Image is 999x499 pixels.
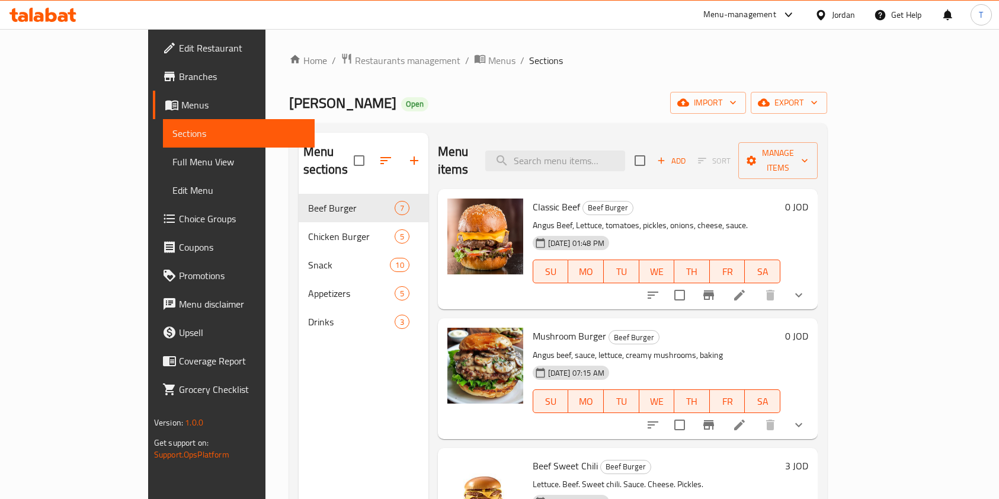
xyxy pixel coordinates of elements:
[785,281,813,309] button: show more
[299,251,428,279] div: Snack10
[710,260,745,283] button: FR
[179,41,306,55] span: Edit Restaurant
[395,315,409,329] div: items
[401,99,428,109] span: Open
[474,53,515,68] a: Menus
[533,389,569,413] button: SU
[299,194,428,222] div: Beef Burger7
[738,142,818,179] button: Manage items
[299,279,428,308] div: Appetizers5
[533,457,598,475] span: Beef Sweet Chili
[832,8,855,21] div: Jordan
[756,411,785,439] button: delete
[679,263,705,280] span: TH
[153,347,315,375] a: Coverage Report
[680,95,737,110] span: import
[447,199,523,274] img: Classic Beef
[609,393,635,410] span: TU
[308,315,395,329] span: Drinks
[341,53,460,68] a: Restaurants management
[694,411,723,439] button: Branch-specific-item
[390,260,408,271] span: 10
[401,97,428,111] div: Open
[538,263,564,280] span: SU
[179,212,306,226] span: Choice Groups
[347,148,372,173] span: Select all sections
[179,69,306,84] span: Branches
[179,354,306,368] span: Coverage Report
[153,261,315,290] a: Promotions
[485,151,625,171] input: search
[600,460,651,474] div: Beef Burger
[583,201,633,215] span: Beef Burger
[308,201,395,215] span: Beef Burger
[308,286,395,300] span: Appetizers
[979,8,983,21] span: T
[785,458,808,474] h6: 3 JOD
[538,393,564,410] span: SU
[756,281,785,309] button: delete
[153,204,315,233] a: Choice Groups
[652,152,690,170] button: Add
[785,199,808,215] h6: 0 JOD
[694,281,723,309] button: Branch-specific-item
[760,95,818,110] span: export
[639,260,675,283] button: WE
[639,389,675,413] button: WE
[395,229,409,244] div: items
[299,222,428,251] div: Chicken Burger5
[670,92,746,114] button: import
[609,263,635,280] span: TU
[748,146,808,175] span: Manage items
[679,393,705,410] span: TH
[533,477,780,492] p: Lettuce. Beef. Sweet chili. Sauce. Cheese. Pickles.
[568,389,604,413] button: MO
[163,119,315,148] a: Sections
[710,389,745,413] button: FR
[395,201,409,215] div: items
[639,281,667,309] button: sort-choices
[299,189,428,341] nav: Menu sections
[573,393,599,410] span: MO
[488,53,515,68] span: Menus
[667,283,692,308] span: Select to update
[568,260,604,283] button: MO
[533,327,606,345] span: Mushroom Burger
[332,53,336,68] li: /
[395,203,409,214] span: 7
[520,53,524,68] li: /
[308,258,390,272] div: Snack
[703,8,776,22] div: Menu-management
[179,240,306,254] span: Coupons
[604,389,639,413] button: TU
[289,89,396,116] span: [PERSON_NAME]
[533,218,780,233] p: Angus Beef, Lettuce, tomatoes, pickles, onions, cheese, sauce.
[447,328,523,404] img: Mushroom Burger
[179,382,306,396] span: Grocery Checklist
[785,328,808,344] h6: 0 JOD
[179,268,306,283] span: Promotions
[609,331,659,344] span: Beef Burger
[355,53,460,68] span: Restaurants management
[163,148,315,176] a: Full Menu View
[395,288,409,299] span: 5
[372,146,400,175] span: Sort sections
[750,393,776,410] span: SA
[785,411,813,439] button: show more
[674,389,710,413] button: TH
[533,260,569,283] button: SU
[395,286,409,300] div: items
[715,263,741,280] span: FR
[644,393,670,410] span: WE
[289,53,828,68] nav: breadcrumb
[308,229,395,244] span: Chicken Burger
[395,316,409,328] span: 3
[543,367,609,379] span: [DATE] 07:15 AM
[153,375,315,404] a: Grocery Checklist
[644,263,670,280] span: WE
[627,148,652,173] span: Select section
[601,460,651,474] span: Beef Burger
